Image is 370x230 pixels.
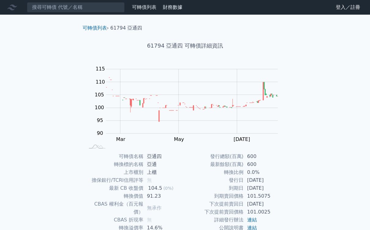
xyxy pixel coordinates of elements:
[95,92,104,98] tspan: 105
[85,160,143,168] td: 轉換標的名稱
[85,192,143,200] td: 轉換價值
[174,136,184,142] tspan: May
[27,2,125,13] input: 搜尋可轉債 代號／名稱
[185,160,244,168] td: 最新餘額(百萬)
[185,176,244,184] td: 發行日
[244,153,285,160] td: 600
[132,4,156,10] a: 可轉債列表
[85,184,143,192] td: 最新 CB 收盤價
[185,168,244,176] td: 轉換比例
[185,208,244,216] td: 下次提前賣回價格
[247,217,257,223] a: 連結
[244,208,285,216] td: 101.0025
[185,192,244,200] td: 到期賣回價格
[95,105,104,110] tspan: 100
[97,130,103,136] tspan: 90
[244,168,285,176] td: 0.0%
[143,160,185,168] td: 亞通
[96,79,105,85] tspan: 110
[143,153,185,160] td: 亞通四
[92,66,287,142] g: Chart
[110,24,142,32] li: 61794 亞通四
[163,186,174,191] span: (0%)
[147,184,163,192] div: 104.5
[163,4,182,10] a: 財務數據
[147,205,162,211] span: 無承作
[82,24,109,32] li: ›
[244,192,285,200] td: 101.5075
[143,192,185,200] td: 91.23
[234,136,250,142] tspan: [DATE]
[82,25,107,31] a: 可轉債列表
[185,200,244,208] td: 下次提前賣回日
[185,153,244,160] td: 發行總額(百萬)
[185,216,244,224] td: 詳細發行辦法
[96,66,105,72] tspan: 115
[143,168,185,176] td: 上櫃
[116,136,126,142] tspan: Mar
[78,41,293,50] h1: 61794 亞通四 可轉債詳細資訊
[85,153,143,160] td: 可轉債名稱
[244,184,285,192] td: [DATE]
[97,117,103,123] tspan: 95
[331,2,365,12] a: 登入／註冊
[244,200,285,208] td: [DATE]
[147,177,152,183] span: 無
[85,168,143,176] td: 上市櫃別
[147,217,152,223] span: 無
[85,176,143,184] td: 擔保銀行/TCRI信用評等
[85,216,143,224] td: CBAS 折現率
[244,160,285,168] td: 600
[185,184,244,192] td: 到期日
[244,176,285,184] td: [DATE]
[85,200,143,216] td: CBAS 權利金（百元報價）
